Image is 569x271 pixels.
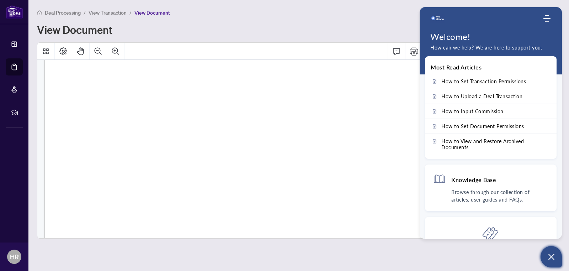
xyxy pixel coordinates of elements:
[430,11,445,26] span: Company logo
[134,10,170,16] span: View Document
[129,9,132,17] li: /
[451,188,549,203] p: Browse through our collection of articles, user guides and FAQs.
[425,74,557,89] a: How to Set Transaction Permissions
[441,108,504,114] span: How to Input Commission
[37,10,42,15] span: home
[541,246,562,267] button: Open asap
[430,11,445,26] img: logo
[37,24,112,35] h1: View Document
[84,9,86,17] li: /
[425,165,557,211] div: Knowledge BaseBrowse through our collection of articles, user guides and FAQs.
[89,10,127,16] span: View Transaction
[441,93,522,99] span: How to Upload a Deal Transaction
[441,78,526,84] span: How to Set Transaction Permissions
[425,119,557,134] a: How to Set Document Permissions
[425,134,557,155] a: How to View and Restore Archived Documents
[45,10,81,16] span: Deal Processing
[430,31,551,42] h1: Welcome!
[425,89,557,104] a: How to Upload a Deal Transaction
[6,5,23,19] img: logo
[430,44,551,52] p: How can we help? We are here to support you.
[10,252,19,262] span: HR
[441,138,549,150] span: How to View and Restore Archived Documents
[451,176,496,183] h4: Knowledge Base
[425,104,557,119] a: How to Input Commission
[542,15,551,22] div: Modules Menu
[441,123,524,129] span: How to Set Document Permissions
